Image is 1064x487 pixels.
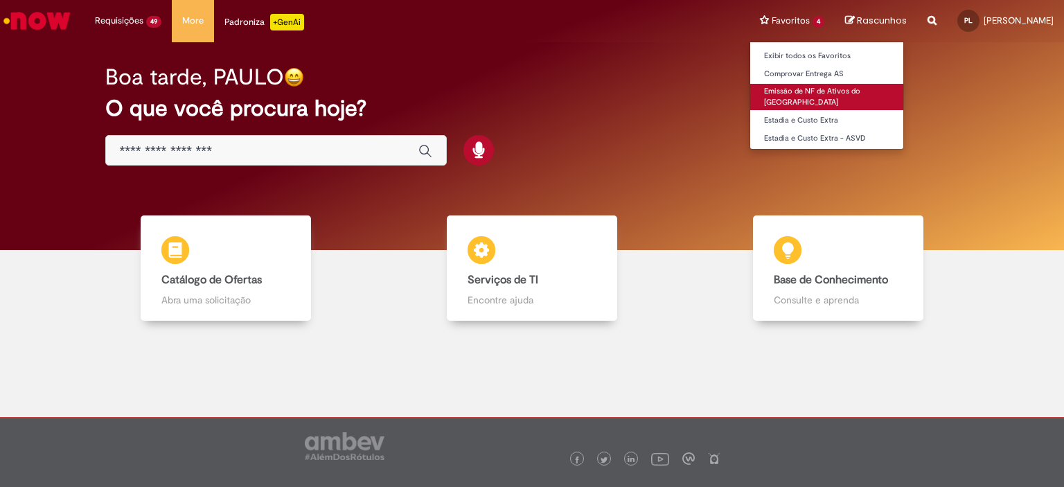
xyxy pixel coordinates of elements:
[95,14,143,28] span: Requisições
[750,42,904,150] ul: Favoritos
[750,113,903,128] a: Estadia e Custo Extra
[750,131,903,146] a: Estadia e Custo Extra - ASVD
[772,14,810,28] span: Favoritos
[146,16,161,28] span: 49
[774,293,903,307] p: Consulte e aprenda
[774,273,888,287] b: Base de Conhecimento
[182,14,204,28] span: More
[468,293,596,307] p: Encontre ajuda
[161,293,290,307] p: Abra uma solicitação
[305,432,384,460] img: logo_footer_ambev_rotulo_gray.png
[468,273,538,287] b: Serviços de TI
[682,452,695,465] img: logo_footer_workplace.png
[813,16,824,28] span: 4
[105,65,284,89] h2: Boa tarde, PAULO
[651,450,669,468] img: logo_footer_youtube.png
[284,67,304,87] img: happy-face.png
[224,14,304,30] div: Padroniza
[708,452,720,465] img: logo_footer_naosei.png
[270,14,304,30] p: +GenAi
[1,7,73,35] img: ServiceNow
[574,457,580,463] img: logo_footer_facebook.png
[379,215,685,321] a: Serviços de TI Encontre ajuda
[105,96,959,121] h2: O que você procura hoje?
[750,48,903,64] a: Exibir todos os Favoritos
[601,457,608,463] img: logo_footer_twitter.png
[750,67,903,82] a: Comprovar Entrega AS
[984,15,1054,26] span: [PERSON_NAME]
[845,15,907,28] a: Rascunhos
[750,84,903,109] a: Emissão de NF de Ativos do [GEOGRAPHIC_DATA]
[161,273,262,287] b: Catálogo de Ofertas
[857,14,907,27] span: Rascunhos
[685,215,991,321] a: Base de Conhecimento Consulte e aprenda
[964,16,973,25] span: PL
[628,456,635,464] img: logo_footer_linkedin.png
[73,215,379,321] a: Catálogo de Ofertas Abra uma solicitação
